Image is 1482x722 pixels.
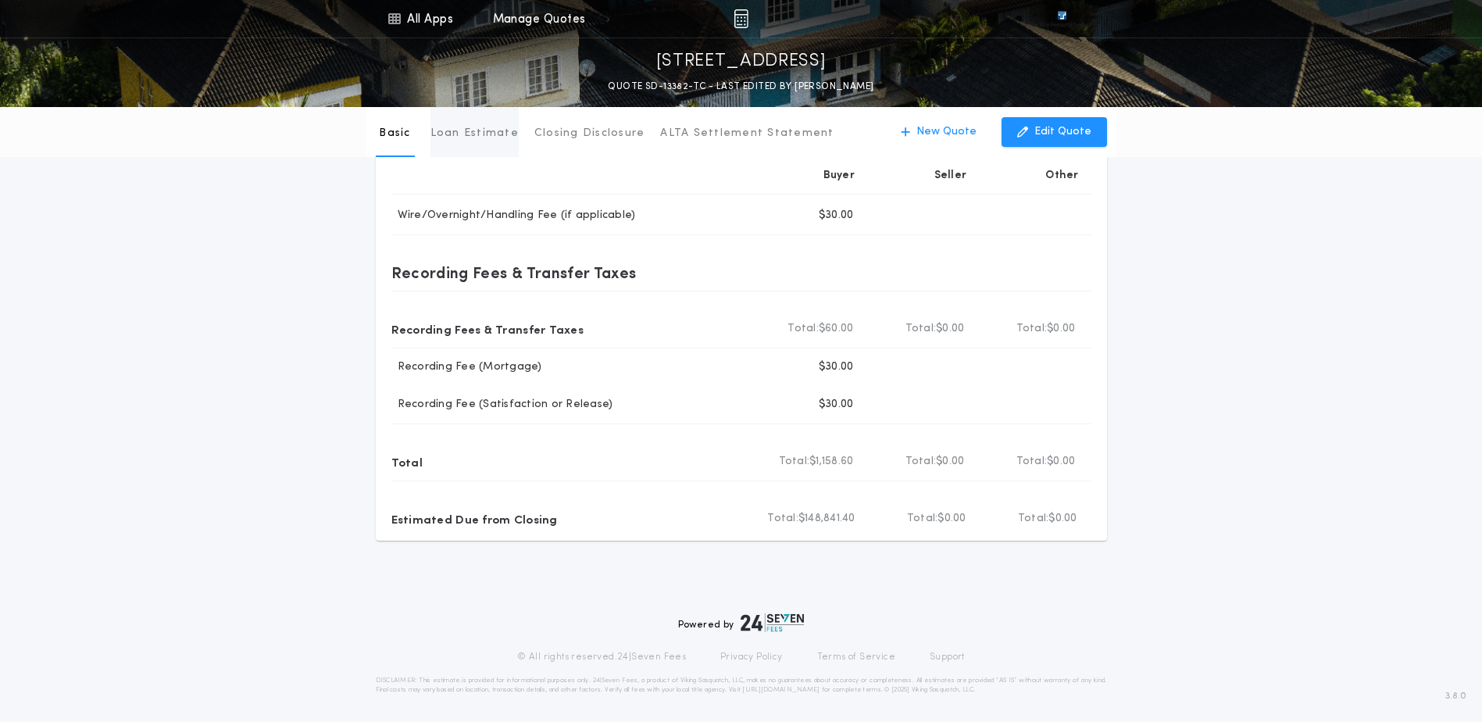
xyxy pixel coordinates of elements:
span: $148,841.40 [798,511,855,527]
p: Loan Estimate [430,126,519,141]
p: Basic [379,126,410,141]
button: Edit Quote [1002,117,1107,147]
a: Support [930,651,965,663]
b: Total: [905,454,937,470]
img: img [734,9,748,28]
b: Total: [787,321,819,337]
span: 3.8.0 [1445,689,1466,703]
a: [URL][DOMAIN_NAME] [742,687,820,693]
b: Total: [1016,454,1048,470]
p: Recording Fee (Mortgage) [391,359,542,375]
span: $0.00 [937,511,966,527]
p: Recording Fee (Satisfaction or Release) [391,397,613,413]
p: ALTA Settlement Statement [660,126,834,141]
p: [STREET_ADDRESS] [656,49,827,74]
p: Recording Fees & Transfer Taxes [391,316,584,341]
b: Total: [907,511,938,527]
p: Recording Fees & Transfer Taxes [391,260,637,285]
span: $60.00 [819,321,854,337]
p: © All rights reserved. 24|Seven Fees [517,651,686,663]
p: Other [1045,168,1078,184]
b: Total: [1018,511,1049,527]
span: $0.00 [936,454,964,470]
p: Buyer [823,168,855,184]
button: New Quote [885,117,992,147]
b: Total: [905,321,937,337]
p: Estimated Due from Closing [391,506,558,531]
span: $1,158.60 [809,454,853,470]
p: DISCLAIMER: This estimate is provided for informational purposes only. 24|Seven Fees, a product o... [376,676,1107,695]
img: vs-icon [1029,11,1095,27]
p: $30.00 [819,397,854,413]
p: QUOTE SD-13382-TC - LAST EDITED BY [PERSON_NAME] [608,79,873,95]
p: Seller [934,168,967,184]
a: Privacy Policy [720,651,783,663]
div: Powered by [678,613,805,632]
img: logo [741,613,805,632]
b: Total: [779,454,810,470]
span: $0.00 [1047,454,1075,470]
span: $0.00 [1047,321,1075,337]
span: $0.00 [1048,511,1077,527]
p: Edit Quote [1034,124,1091,140]
p: Closing Disclosure [534,126,645,141]
b: Total: [1016,321,1048,337]
p: $30.00 [819,208,854,223]
p: $30.00 [819,359,854,375]
p: New Quote [916,124,977,140]
span: $0.00 [936,321,964,337]
p: Total [391,449,423,474]
b: Total: [767,511,798,527]
p: Wire/Overnight/Handling Fee (if applicable) [391,208,636,223]
a: Terms of Service [817,651,895,663]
